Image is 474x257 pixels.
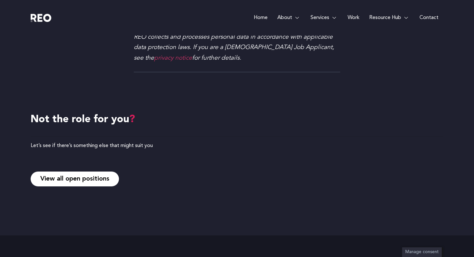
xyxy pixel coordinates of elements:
span: Not the role for you [31,114,135,125]
span: Manage consent [405,250,439,254]
span: View all open positions [40,176,109,182]
a: View all open positions [31,172,119,186]
div: REO collects and processes personal data in accordance with applicable data protection laws. If y... [134,28,340,72]
a: privacy notice [154,55,192,61]
div: Let’s see if there’s something else that might suit you [31,142,443,150]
